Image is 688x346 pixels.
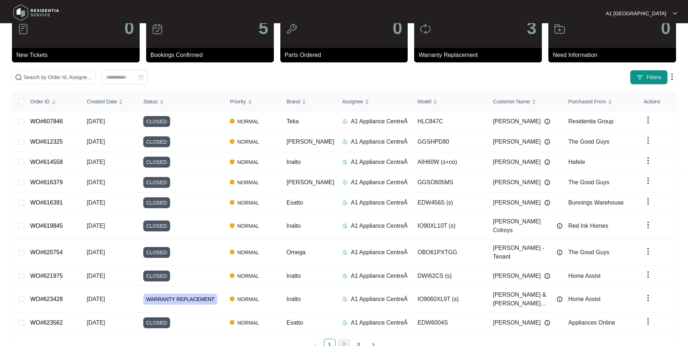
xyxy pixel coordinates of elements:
span: NORMAL [234,137,262,146]
img: Vercel Logo [230,320,234,325]
span: WARRANTY REPLACEMENT [143,294,217,305]
img: Info icon [544,159,550,165]
img: Assigner Icon [342,200,348,206]
td: IO9060XL9T (s) [412,286,487,313]
td: IO90XL10T (s) [412,213,487,239]
span: CLOSED [143,116,170,127]
a: WO#614558 [30,159,63,165]
th: Assignee [336,92,412,111]
span: CLOSED [143,157,170,168]
td: GGSHPD80 [412,132,487,152]
span: Inalto [287,159,301,165]
img: Assigner Icon [342,159,348,165]
img: Vercel Logo [230,223,234,228]
img: Assigner Icon [342,180,348,185]
span: CLOSED [143,136,170,147]
span: CLOSED [143,247,170,258]
span: Residentia Group [568,118,614,124]
td: EDW6004S [412,313,487,333]
img: Assigner Icon [342,119,348,124]
a: WO#620754 [30,249,63,255]
span: The Good Guys [568,249,609,255]
img: Info icon [557,296,563,302]
img: residentia service logo [11,2,62,24]
span: Assignee [342,98,363,106]
span: The Good Guys [568,179,609,185]
span: [PERSON_NAME] [493,137,541,146]
span: [PERSON_NAME] Colroys [493,217,553,235]
span: CLOSED [143,221,170,231]
span: Created Date [87,98,117,106]
img: Info icon [544,200,550,206]
img: icon [152,23,163,35]
input: Search by Order Id, Assignee Name, Customer Name, Brand and Model [24,73,92,81]
span: [PERSON_NAME] [493,178,541,187]
span: Esatto [287,199,303,206]
span: Inalto [287,296,301,302]
p: 3 [527,20,536,37]
p: New Tickets [16,51,140,59]
span: The Good Guys [568,139,609,145]
img: Vercel Logo [230,200,234,205]
span: Red Ink Homes [568,223,608,229]
span: NORMAL [234,248,262,257]
span: [PERSON_NAME] [493,117,541,126]
img: Assigner Icon [342,320,348,326]
span: Model [417,98,431,106]
span: CLOSED [143,197,170,208]
img: dropdown arrow [644,177,652,185]
span: Status [143,98,158,106]
p: A1 Appliance CentreÂ [351,198,408,207]
img: icon [554,23,565,35]
span: [PERSON_NAME] & [PERSON_NAME]... [493,291,553,308]
p: Need Information [553,51,676,59]
th: Priority [224,92,281,111]
span: [DATE] [87,296,105,302]
img: dropdown arrow [644,270,652,279]
td: GGSO605MS [412,172,487,193]
p: 0 [393,20,403,37]
span: [DATE] [87,320,105,326]
p: A1 Appliance CentreÂ [351,248,408,257]
img: Assigner Icon [342,139,348,145]
img: Vercel Logo [230,119,234,123]
span: [DATE] [87,273,105,279]
span: Brand [287,98,300,106]
img: dropdown arrow [644,116,652,124]
img: dropdown arrow [644,221,652,229]
span: NORMAL [234,222,262,230]
a: WO#616379 [30,179,63,185]
p: Warranty Replacement [419,51,542,59]
p: A1 Appliance CentreÂ [351,295,408,304]
th: Customer Name [487,92,563,111]
img: Assigner Icon [342,223,348,229]
span: NORMAL [234,117,262,126]
span: Omega [287,249,305,255]
span: Order ID [30,98,50,106]
img: Assigner Icon [342,250,348,255]
span: Hafele [568,159,585,165]
td: HLC847C [412,111,487,132]
img: icon [286,23,297,35]
span: Customer Name [493,98,530,106]
span: Appliances Online [568,320,615,326]
span: [DATE] [87,179,105,185]
span: [PERSON_NAME] [493,158,541,166]
p: A1 Appliance CentreÂ [351,318,408,327]
img: filter icon [636,74,643,81]
a: WO#612325 [30,139,63,145]
p: 0 [661,20,671,37]
img: Assigner Icon [342,296,348,302]
span: [PERSON_NAME] [493,272,541,280]
a: WO#607846 [30,118,63,124]
span: [PERSON_NAME] - Tenant [493,244,553,261]
img: Vercel Logo [230,273,234,278]
img: dropdown arrow [644,317,652,326]
th: Brand [281,92,336,111]
span: [DATE] [87,249,105,255]
button: filter iconFilters [630,70,668,85]
span: Inalto [287,273,301,279]
span: [DATE] [87,118,105,124]
a: WO#623428 [30,296,63,302]
th: Model [412,92,487,111]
